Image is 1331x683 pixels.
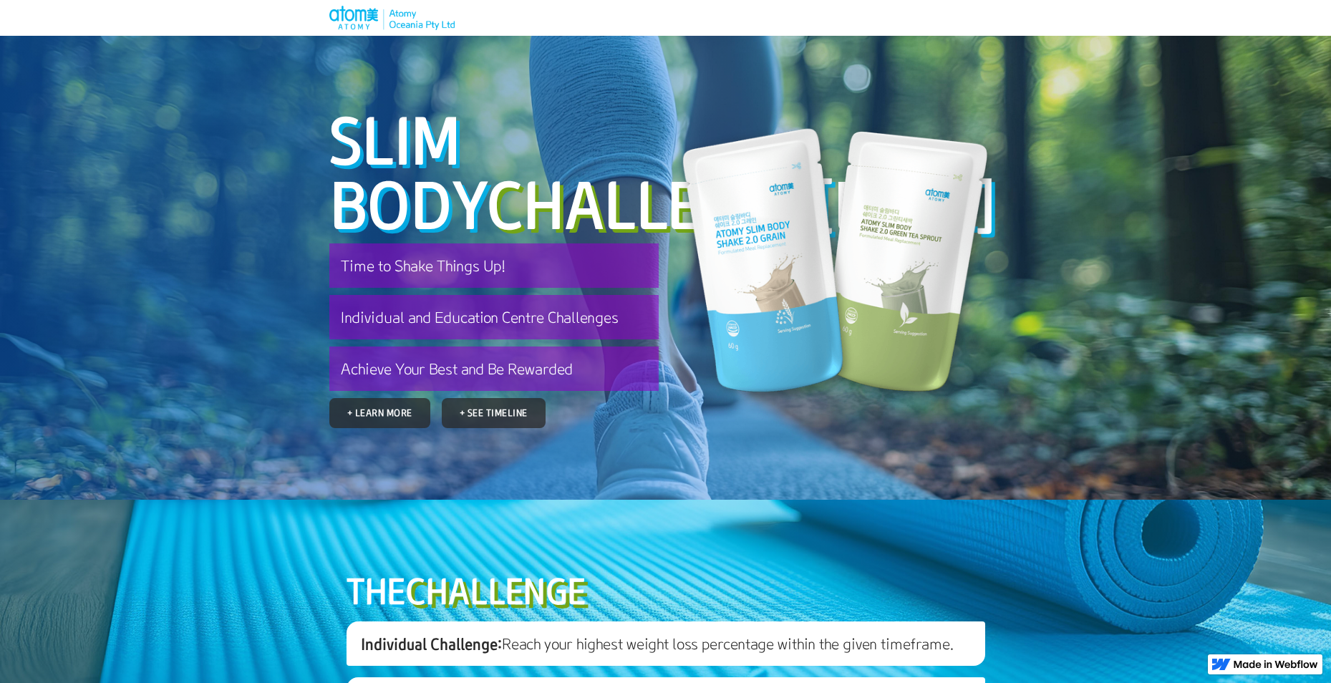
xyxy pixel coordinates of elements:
span: Individual Challenge: [361,634,502,654]
h3: Achieve Your Best and Be Rewarded [329,347,659,391]
a: + Learn More [329,398,430,428]
span: Challenge [486,164,813,243]
img: Made in Webflow [1234,660,1318,669]
h3: Reach your highest weight loss percentage within the given timeframe. [347,621,985,666]
h3: Individual and Education Centre Challenges [329,295,659,339]
h3: Time to Shake Things Up! [329,243,659,288]
a: + See Timeline [442,398,546,428]
h1: Slim body [DATE] [329,107,659,236]
span: CHALLENGE [405,568,586,612]
h2: THE [347,567,985,614]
